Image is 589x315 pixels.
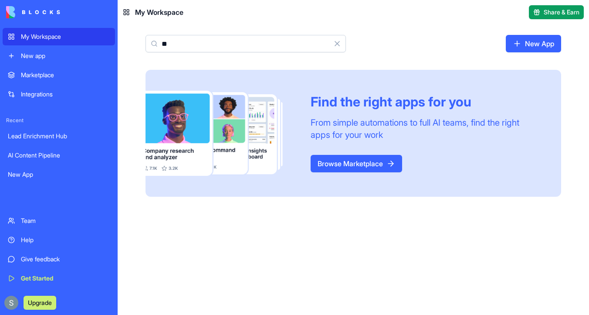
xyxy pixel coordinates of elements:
div: AI Content Pipeline [8,151,110,160]
div: Help [21,236,110,244]
div: Lead Enrichment Hub [8,132,110,140]
a: Team [3,212,115,229]
a: New app [3,47,115,65]
div: Team [21,216,110,225]
div: New App [8,170,110,179]
div: Give feedback [21,255,110,264]
a: Lead Enrichment Hub [3,127,115,145]
img: Frame_181_egmpey.png [146,91,297,176]
div: My Workspace [21,32,110,41]
a: AI Content Pipeline [3,147,115,164]
a: Upgrade [24,298,56,307]
div: Marketplace [21,71,110,79]
button: Upgrade [24,296,56,310]
div: Integrations [21,90,110,99]
span: Recent [3,117,115,124]
a: Marketplace [3,66,115,84]
div: Get Started [21,274,110,283]
button: Clear [328,35,346,52]
a: Integrations [3,86,115,103]
div: New app [21,51,110,60]
span: Share & Earn [544,8,579,17]
a: New App [506,35,561,52]
span: My Workspace [135,7,183,17]
div: Find the right apps for you [311,94,540,110]
a: Get Started [3,270,115,287]
button: Share & Earn [529,5,584,19]
a: My Workspace [3,28,115,45]
a: Help [3,231,115,249]
div: From simple automations to full AI teams, find the right apps for your work [311,116,540,141]
a: Browse Marketplace [311,155,402,172]
a: New App [3,166,115,183]
a: Give feedback [3,250,115,268]
img: ACg8ocKnDTHbS00rqwWSHQfXf8ia04QnQtz5EDX_Ef5UNrjqV-k=s96-c [4,296,18,310]
img: logo [6,6,60,18]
